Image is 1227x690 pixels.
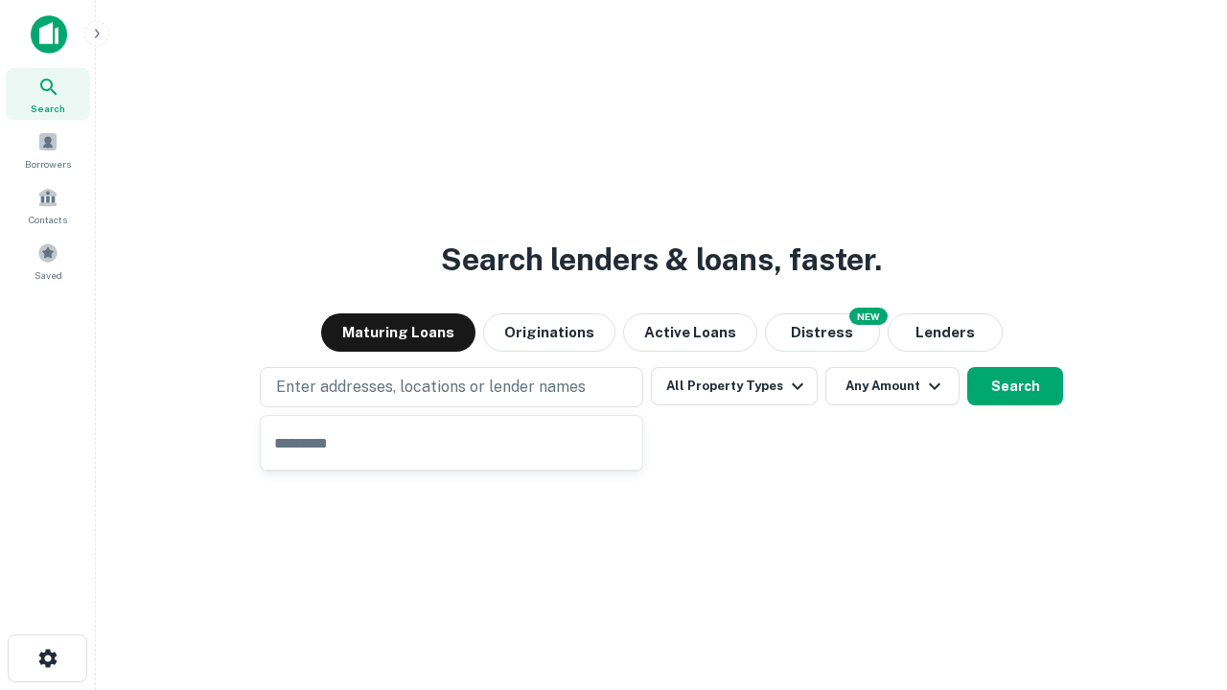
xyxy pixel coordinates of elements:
button: Originations [483,313,615,352]
span: Search [31,101,65,116]
img: capitalize-icon.png [31,15,67,54]
button: Lenders [888,313,1003,352]
button: Any Amount [825,367,960,405]
span: Saved [35,267,62,283]
span: Borrowers [25,156,71,172]
button: Active Loans [623,313,757,352]
button: Enter addresses, locations or lender names [260,367,643,407]
h3: Search lenders & loans, faster. [441,237,882,283]
button: All Property Types [651,367,818,405]
button: Search [967,367,1063,405]
a: Search [6,68,90,120]
a: Saved [6,235,90,287]
button: Search distressed loans with lien and other non-mortgage details. [765,313,880,352]
span: Contacts [29,212,67,227]
p: Enter addresses, locations or lender names [276,376,586,399]
a: Borrowers [6,124,90,175]
a: Contacts [6,179,90,231]
div: NEW [849,308,888,325]
button: Maturing Loans [321,313,475,352]
iframe: Chat Widget [1131,537,1227,629]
